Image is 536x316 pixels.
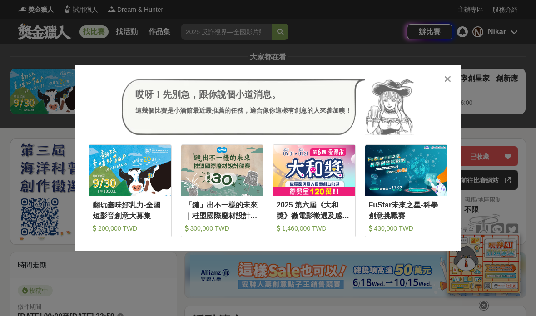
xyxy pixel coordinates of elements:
img: Cover Image [89,145,171,195]
div: 2025 第六屆《大和獎》微電影徵選及感人實事分享 [277,200,352,220]
div: 翻玩臺味好乳力-全國短影音創意大募集 [93,200,168,220]
img: Cover Image [365,145,447,195]
div: 這幾個比賽是小酒館最近最推薦的任務，適合像你這樣有創意的人來參加噢！ [135,106,352,115]
div: 「鏈」出不一樣的未來｜桂盟國際廢材設計競賽 [185,200,260,220]
img: Avatar [365,79,414,136]
div: FuStar未來之星-科學創意挑戰賽 [369,200,444,220]
a: Cover Image2025 第六屆《大和獎》微電影徵選及感人實事分享 1,460,000 TWD [273,144,356,237]
div: 300,000 TWD [185,224,260,233]
img: Cover Image [273,145,355,195]
img: Cover Image [181,145,263,195]
a: Cover Image翻玩臺味好乳力-全國短影音創意大募集 200,000 TWD [89,144,172,237]
a: Cover ImageFuStar未來之星-科學創意挑戰賽 430,000 TWD [365,144,448,237]
div: 430,000 TWD [369,224,444,233]
div: 200,000 TWD [93,224,168,233]
div: 1,460,000 TWD [277,224,352,233]
a: Cover Image「鏈」出不一樣的未來｜桂盟國際廢材設計競賽 300,000 TWD [181,144,264,237]
div: 哎呀！先別急，跟你說個小道消息。 [135,88,352,101]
